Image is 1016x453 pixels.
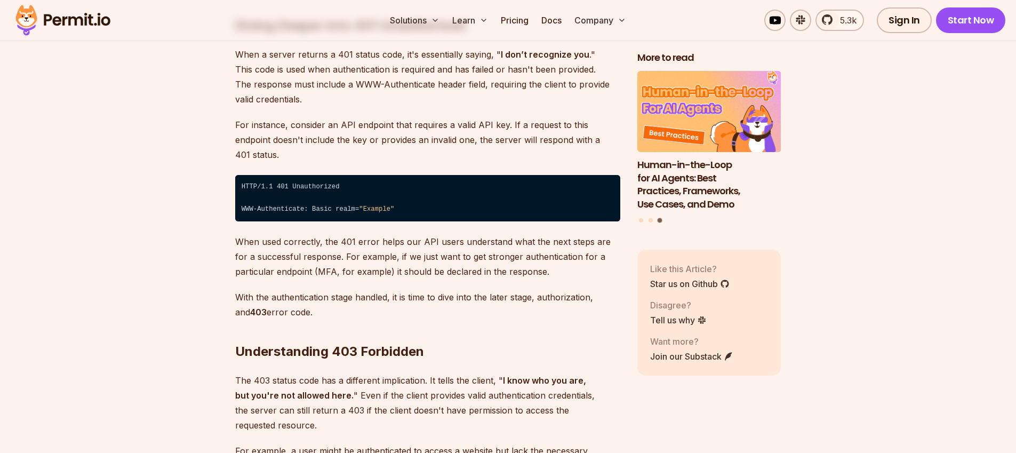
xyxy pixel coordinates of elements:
a: 5.3k [815,10,864,31]
a: Start Now [936,7,1006,33]
button: Learn [448,10,492,31]
a: Docs [537,10,566,31]
h3: Human-in-the-Loop for AI Agents: Best Practices, Frameworks, Use Cases, and Demo [637,158,781,211]
p: When a server returns a 401 status code, it's essentially saying, " ." This code is used when aut... [235,47,620,107]
a: Sign In [877,7,932,33]
p: Like this Article? [650,262,730,275]
h2: Understanding 403 Forbidden [235,300,620,360]
a: Star us on Github [650,277,730,290]
strong: I don’t recognize you [501,49,589,60]
p: With the authentication stage handled, it is time to dive into the later stage, authorization, an... [235,290,620,320]
p: Disagree? [650,298,707,311]
img: Human-in-the-Loop for AI Agents: Best Practices, Frameworks, Use Cases, and Demo [637,71,781,152]
h2: More to read [637,51,781,65]
strong: 403 [250,307,267,317]
button: Go to slide 3 [658,218,662,222]
div: Posts [637,71,781,224]
p: For instance, consider an API endpoint that requires a valid API key. If a request to this endpoi... [235,117,620,162]
span: "Example" [359,205,394,213]
a: Pricing [497,10,533,31]
li: 3 of 3 [637,71,781,211]
a: Join our Substack [650,349,733,362]
a: Human-in-the-Loop for AI Agents: Best Practices, Frameworks, Use Cases, and DemoHuman-in-the-Loop... [637,71,781,211]
button: Go to slide 1 [639,218,643,222]
button: Solutions [386,10,444,31]
a: Tell us why [650,313,707,326]
button: Company [570,10,630,31]
span: 5.3k [834,14,857,27]
p: The 403 status code has a different implication. It tells the client, " " Even if the client prov... [235,373,620,433]
code: HTTP/1.1 401 Unauthorized ⁠ WWW-Authenticate: Basic realm= [235,175,620,222]
p: Want more? [650,335,733,347]
img: Permit logo [11,2,115,38]
button: Go to slide 2 [649,218,653,222]
p: When used correctly, the 401 error helps our API users understand what the next steps are for a s... [235,234,620,279]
